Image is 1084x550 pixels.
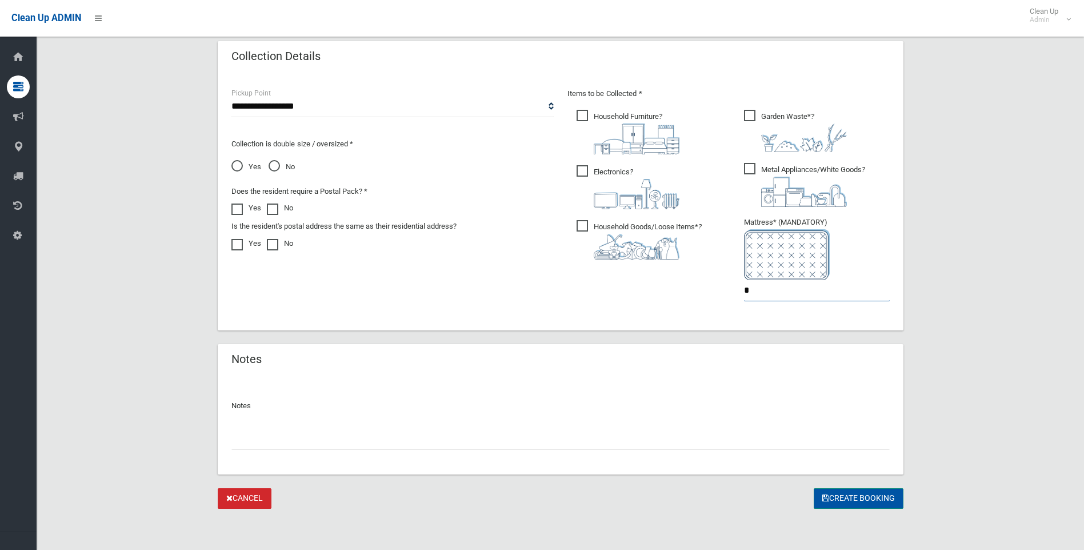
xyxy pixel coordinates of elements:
[11,13,81,23] span: Clean Up ADMIN
[577,110,679,154] span: Household Furniture
[761,112,847,152] i: ?
[594,168,679,209] i: ?
[761,123,847,152] img: 4fd8a5c772b2c999c83690221e5242e0.png
[744,163,865,207] span: Metal Appliances/White Goods
[594,112,679,154] i: ?
[231,201,261,215] label: Yes
[744,229,830,280] img: e7408bece873d2c1783593a074e5cb2f.png
[231,237,261,250] label: Yes
[594,234,679,260] img: b13cc3517677393f34c0a387616ef184.png
[267,201,293,215] label: No
[218,45,334,67] header: Collection Details
[577,165,679,209] span: Electronics
[231,220,457,233] label: Is the resident's postal address the same as their residential address?
[814,488,903,509] button: Create Booking
[567,87,890,101] p: Items to be Collected *
[231,160,261,174] span: Yes
[761,165,865,207] i: ?
[594,123,679,154] img: aa9efdbe659d29b613fca23ba79d85cb.png
[267,237,293,250] label: No
[231,185,367,198] label: Does the resident require a Postal Pack? *
[231,137,554,151] p: Collection is double size / oversized *
[231,399,890,413] p: Notes
[594,179,679,209] img: 394712a680b73dbc3d2a6a3a7ffe5a07.png
[577,220,702,260] span: Household Goods/Loose Items*
[744,110,847,152] span: Garden Waste*
[594,222,702,260] i: ?
[744,218,890,280] span: Mattress* (MANDATORY)
[1024,7,1070,24] span: Clean Up
[218,488,271,509] a: Cancel
[218,348,275,370] header: Notes
[761,177,847,207] img: 36c1b0289cb1767239cdd3de9e694f19.png
[1030,15,1058,24] small: Admin
[269,160,295,174] span: No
